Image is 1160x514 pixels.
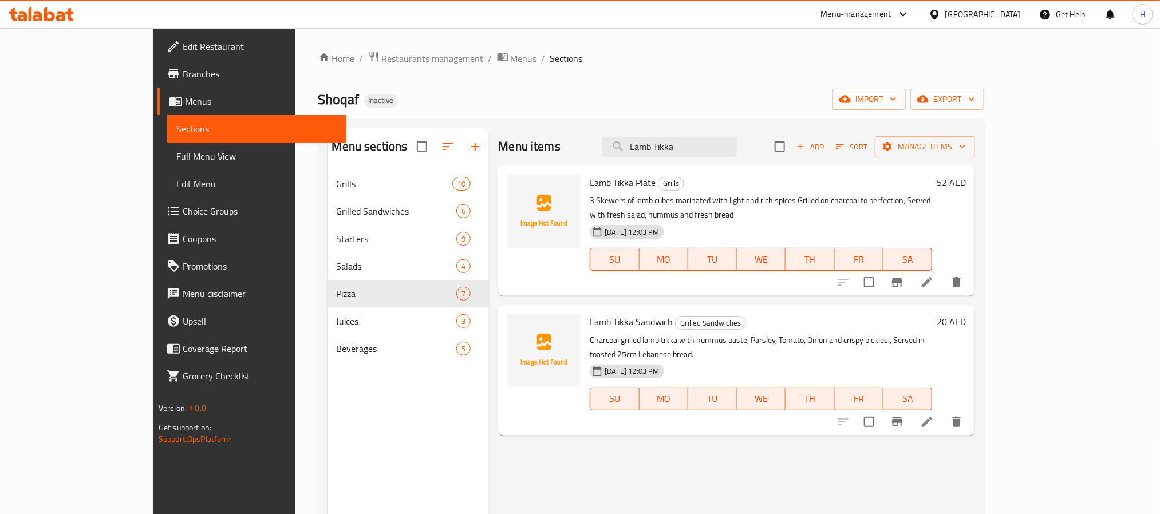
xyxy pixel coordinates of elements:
[693,251,732,268] span: TU
[157,280,346,307] a: Menu disclaimer
[452,177,471,191] div: items
[595,251,634,268] span: SU
[328,307,490,335] div: Juices3
[590,388,639,410] button: SU
[368,51,484,66] a: Restaurants management
[328,225,490,252] div: Starters9
[888,390,928,407] span: SA
[183,204,337,218] span: Choice Groups
[883,408,911,436] button: Branch-specific-item
[167,170,346,197] a: Edit Menu
[328,197,490,225] div: Grilled Sandwiches6
[183,39,337,53] span: Edit Restaurant
[176,177,337,191] span: Edit Menu
[835,248,883,271] button: FR
[937,175,966,191] h6: 52 AED
[456,287,471,301] div: items
[839,390,879,407] span: FR
[688,388,737,410] button: TU
[337,287,457,301] span: Pizza
[835,388,883,410] button: FR
[590,333,932,362] p: Charcoal grilled lamb tikka with hummus paste, Parsley, Tomato, Onion and crispy pickles., Served...
[176,149,337,163] span: Full Menu View
[658,177,684,190] span: Grills
[833,138,870,156] button: Sort
[183,259,337,273] span: Promotions
[364,94,398,108] div: Inactive
[157,362,346,390] a: Grocery Checklist
[658,177,684,191] div: Grills
[328,165,490,367] nav: Menu sections
[1140,8,1145,21] span: H
[183,232,337,246] span: Coupons
[318,51,985,66] nav: breadcrumb
[768,135,792,159] span: Select section
[157,307,346,335] a: Upsell
[185,94,337,108] span: Menus
[188,401,206,416] span: 1.0.0
[920,415,934,429] a: Edit menu item
[410,135,434,159] span: Select all sections
[360,52,364,65] li: /
[937,314,966,330] h6: 20 AED
[842,92,897,106] span: import
[640,388,688,410] button: MO
[183,287,337,301] span: Menu disclaimer
[457,206,470,217] span: 6
[857,270,881,294] span: Select to update
[183,342,337,355] span: Coverage Report
[337,314,457,328] span: Juices
[157,197,346,225] a: Choice Groups
[453,179,470,189] span: 10
[790,390,830,407] span: TH
[644,251,684,268] span: MO
[786,388,834,410] button: TH
[943,408,970,436] button: delete
[883,268,911,296] button: Branch-specific-item
[457,234,470,244] span: 9
[920,92,975,106] span: export
[910,89,984,110] button: export
[883,388,932,410] button: SA
[600,227,664,238] span: [DATE] 12:03 PM
[920,275,934,289] a: Edit menu item
[183,314,337,328] span: Upsell
[328,170,490,197] div: Grills10
[157,88,346,115] a: Menus
[337,204,457,218] span: Grilled Sandwiches
[328,252,490,280] div: Salads4
[542,52,546,65] li: /
[640,248,688,271] button: MO
[590,313,673,330] span: Lamb Tikka Sandwich
[434,133,461,160] span: Sort sections
[498,138,561,155] h2: Menu items
[157,33,346,60] a: Edit Restaurant
[159,401,187,416] span: Version:
[488,52,492,65] li: /
[328,280,490,307] div: Pizza7
[332,138,408,155] h2: Menu sections
[828,138,875,156] span: Sort items
[157,225,346,252] a: Coupons
[507,314,581,387] img: Lamb Tikka Sandwich
[795,140,826,153] span: Add
[832,89,906,110] button: import
[884,140,966,154] span: Manage items
[456,204,471,218] div: items
[157,335,346,362] a: Coverage Report
[943,268,970,296] button: delete
[595,390,634,407] span: SU
[167,143,346,170] a: Full Menu View
[737,248,786,271] button: WE
[676,317,745,330] span: Grilled Sandwiches
[590,193,932,222] p: 3 Skewers of lamb cubes marinated with light and rich spices Grilled on charcoal to perfection, S...
[857,410,881,434] span: Select to update
[590,248,639,271] button: SU
[792,138,828,156] button: Add
[457,343,470,354] span: 5
[786,248,834,271] button: TH
[456,314,471,328] div: items
[328,335,490,362] div: Beverages5
[382,52,484,65] span: Restaurants management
